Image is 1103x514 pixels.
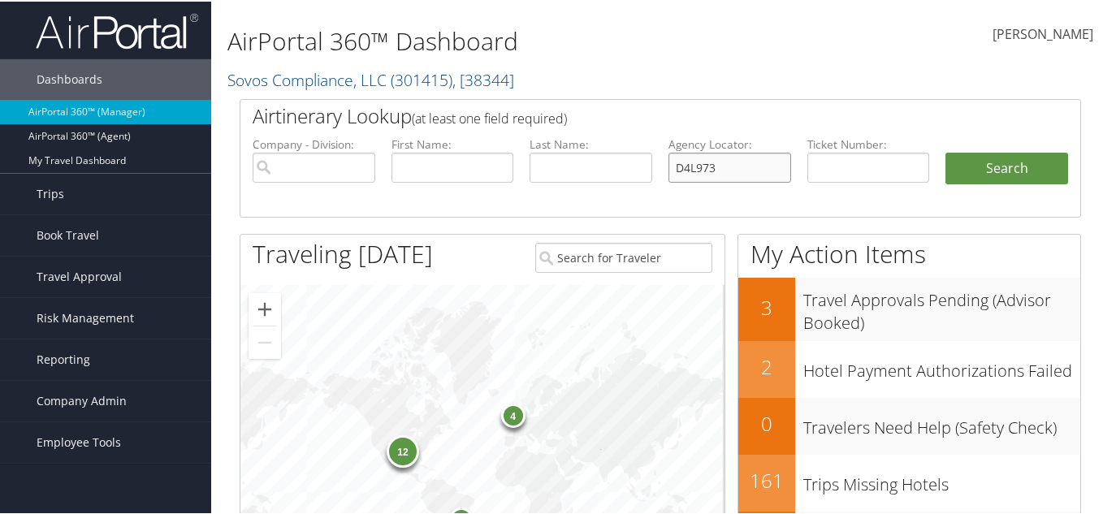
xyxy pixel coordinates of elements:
[227,67,514,89] a: Sovos Compliance, LLC
[37,172,64,213] span: Trips
[253,101,998,128] h2: Airtinerary Lookup
[530,135,652,151] label: Last Name:
[738,339,1080,396] a: 2Hotel Payment Authorizations Failed
[37,379,127,420] span: Company Admin
[738,292,795,320] h2: 3
[253,135,375,151] label: Company - Division:
[738,396,1080,453] a: 0Travelers Need Help (Safety Check)
[391,67,452,89] span: ( 301415 )
[37,338,90,378] span: Reporting
[227,23,805,57] h1: AirPortal 360™ Dashboard
[803,464,1080,495] h3: Trips Missing Hotels
[738,276,1080,339] a: 3Travel Approvals Pending (Advisor Booked)
[738,465,795,493] h2: 161
[738,352,795,379] h2: 2
[249,325,281,357] button: Zoom out
[803,350,1080,381] h3: Hotel Payment Authorizations Failed
[36,11,198,49] img: airportal-logo.png
[452,67,514,89] span: , [ 38344 ]
[387,434,419,466] div: 12
[738,408,795,436] h2: 0
[803,279,1080,333] h3: Travel Approvals Pending (Advisor Booked)
[501,402,526,426] div: 4
[668,135,791,151] label: Agency Locator:
[253,235,433,270] h1: Traveling [DATE]
[807,135,930,151] label: Ticket Number:
[535,241,712,271] input: Search for Traveler
[391,135,514,151] label: First Name:
[803,407,1080,438] h3: Travelers Need Help (Safety Check)
[249,292,281,324] button: Zoom in
[738,235,1080,270] h1: My Action Items
[738,453,1080,510] a: 161Trips Missing Hotels
[37,255,122,296] span: Travel Approval
[993,24,1093,41] span: [PERSON_NAME]
[37,58,102,98] span: Dashboards
[37,214,99,254] span: Book Travel
[37,296,134,337] span: Risk Management
[945,151,1068,184] button: Search
[993,8,1093,58] a: [PERSON_NAME]
[37,421,121,461] span: Employee Tools
[412,108,567,126] span: (at least one field required)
